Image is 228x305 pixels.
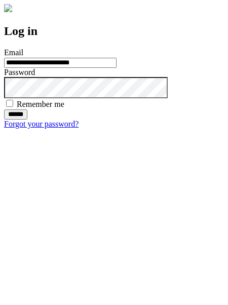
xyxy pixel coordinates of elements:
[4,120,79,128] a: Forgot your password?
[17,100,64,108] label: Remember me
[4,48,23,57] label: Email
[4,68,35,77] label: Password
[4,24,224,38] h2: Log in
[4,4,12,12] img: logo-4e3dc11c47720685a147b03b5a06dd966a58ff35d612b21f08c02c0306f2b779.png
